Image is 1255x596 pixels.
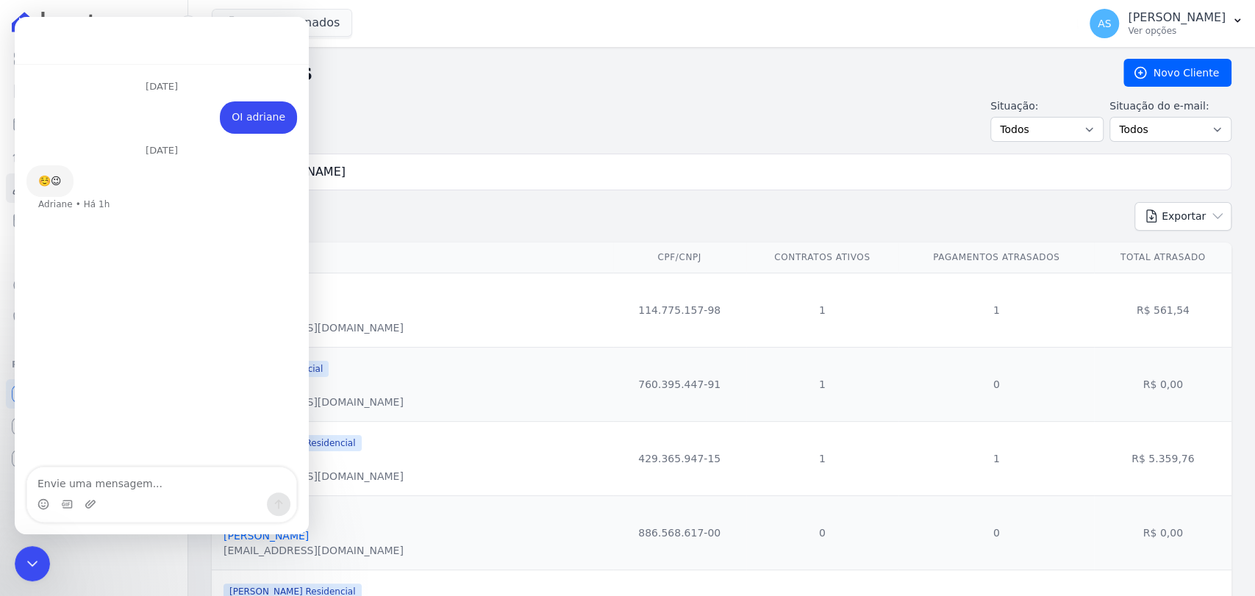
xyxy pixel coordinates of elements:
[12,356,176,373] div: Plataformas
[898,273,1094,347] td: 1
[212,243,613,273] th: Nome
[6,76,182,106] a: Contratos
[746,347,898,421] td: 1
[205,85,282,117] div: OI adriane
[1094,243,1231,273] th: Total Atrasado
[1094,273,1231,347] td: R$ 561,54
[23,481,35,493] button: Seletor de emoji
[898,495,1094,570] td: 0
[6,206,182,235] a: Minha Carteira
[224,469,404,484] div: [EMAIL_ADDRESS][DOMAIN_NAME]
[1128,25,1226,37] p: Ver opções
[212,9,352,37] button: 14 selecionados
[224,395,404,409] div: [EMAIL_ADDRESS][DOMAIN_NAME]
[224,320,404,335] div: [EMAIL_ADDRESS][DOMAIN_NAME]
[746,273,898,347] td: 1
[212,60,1100,86] h2: Clientes
[1094,495,1231,570] td: R$ 0,00
[613,243,746,273] th: CPF/CNPJ
[613,347,746,421] td: 760.395.447-91
[224,530,309,542] a: [PERSON_NAME]
[6,412,182,441] a: Conta Hent
[746,421,898,495] td: 1
[1098,18,1111,29] span: AS
[6,44,182,73] a: Visão Geral
[6,173,182,203] a: Clientes
[6,379,182,409] a: Recebíveis
[6,109,182,138] a: Parcelas
[990,98,1104,114] label: Situação:
[898,421,1094,495] td: 1
[6,141,182,170] a: Lotes
[746,495,898,570] td: 0
[12,148,59,181] div: ☺️😉Adriane • Há 1h
[1078,3,1255,44] button: AS [PERSON_NAME] Ver opções
[1109,98,1231,114] label: Situação do e-mail:
[1128,10,1226,25] p: [PERSON_NAME]
[898,243,1094,273] th: Pagamentos Atrasados
[1123,59,1231,87] a: Novo Cliente
[217,93,271,108] div: OI adriane
[24,157,47,172] div: ☺️😉
[613,421,746,495] td: 429.365.947-15
[46,481,58,493] button: Seletor de Gif
[613,273,746,347] td: 114.775.157-98
[252,475,276,499] button: Enviar mensagem…
[224,543,404,558] div: [EMAIL_ADDRESS][DOMAIN_NAME]
[613,495,746,570] td: 886.568.617-00
[12,148,282,213] div: Adriane diz…
[12,129,282,148] div: [DATE]
[1094,347,1231,421] td: R$ 0,00
[15,546,50,581] iframe: Intercom live chat
[239,157,1225,187] input: Buscar por nome, CPF ou e-mail
[6,270,182,300] a: Crédito
[6,303,182,332] a: Negativação
[12,450,282,475] textarea: Envie uma mensagem...
[15,17,309,534] iframe: Intercom live chat
[24,183,95,192] div: Adriane • Há 1h
[746,243,898,273] th: Contratos Ativos
[1094,421,1231,495] td: R$ 5.359,76
[898,347,1094,421] td: 0
[6,238,182,268] a: Transferências
[70,481,82,493] button: Carregar anexo
[1134,202,1231,231] button: Exportar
